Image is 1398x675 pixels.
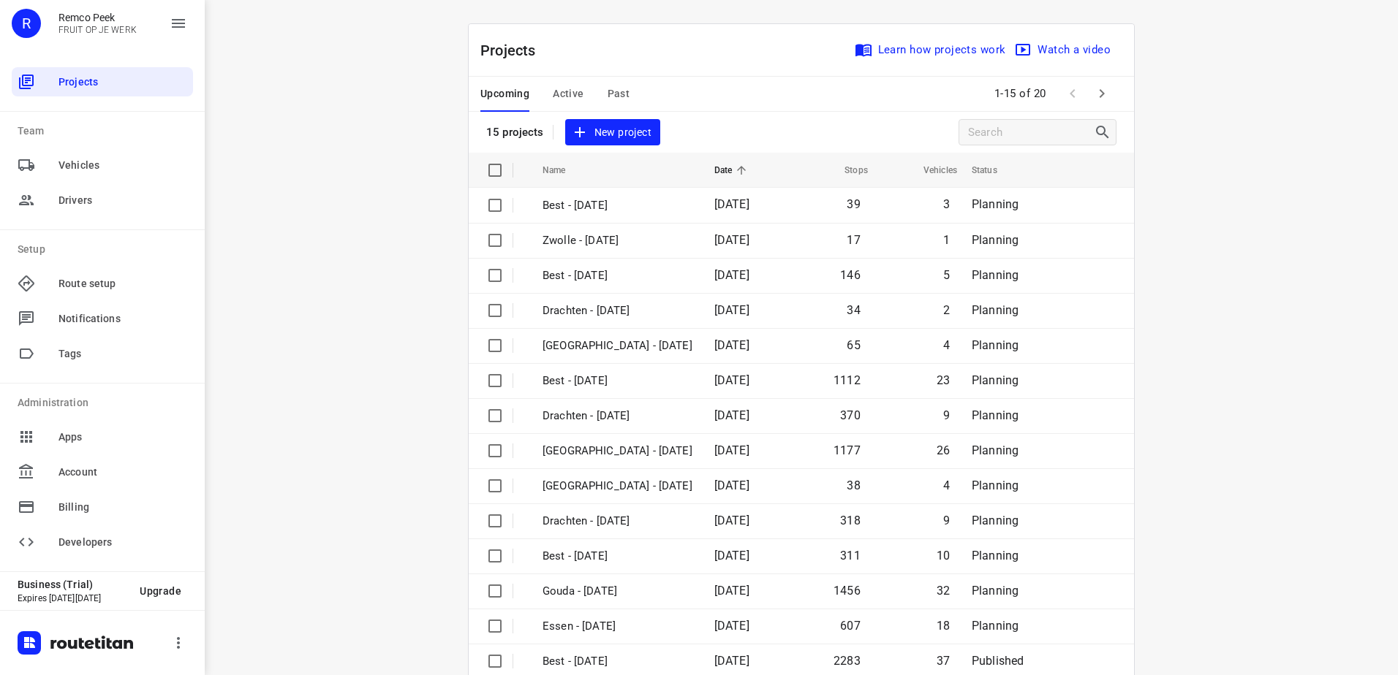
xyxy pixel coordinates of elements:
[1058,79,1087,108] span: Previous Page
[943,478,950,492] span: 4
[972,268,1019,282] span: Planning
[543,408,692,424] p: Drachten - Wednesday
[12,304,193,333] div: Notifications
[58,535,187,550] span: Developers
[140,585,181,597] span: Upgrade
[972,584,1019,598] span: Planning
[840,619,861,633] span: 607
[714,303,749,317] span: [DATE]
[943,268,950,282] span: 5
[714,233,749,247] span: [DATE]
[553,85,583,103] span: Active
[58,25,137,35] p: FRUIT OP JE WERK
[128,578,193,604] button: Upgrade
[943,303,950,317] span: 2
[12,9,41,38] div: R
[58,500,187,515] span: Billing
[565,119,660,146] button: New project
[714,549,749,562] span: [DATE]
[12,492,193,522] div: Billing
[968,121,1094,144] input: Search projects
[714,584,749,598] span: [DATE]
[972,161,1016,179] span: Status
[972,443,1019,457] span: Planning
[834,584,861,598] span: 1456
[18,395,193,411] p: Administration
[972,619,1019,633] span: Planning
[972,233,1019,247] span: Planning
[989,78,1052,110] span: 1-15 of 20
[714,619,749,633] span: [DATE]
[847,233,860,247] span: 17
[937,584,950,598] span: 32
[714,268,749,282] span: [DATE]
[943,514,950,527] span: 9
[847,338,860,352] span: 65
[543,478,692,495] p: Antwerpen - Tuesday
[608,85,630,103] span: Past
[543,653,692,670] p: Best - Monday
[937,373,950,387] span: 23
[1094,123,1116,141] div: Search
[12,150,193,180] div: Vehicles
[480,39,548,61] p: Projects
[847,478,860,492] span: 38
[543,161,585,179] span: Name
[58,430,187,445] span: Apps
[937,443,950,457] span: 26
[543,443,692,459] p: Zwolle - Wednesday
[1087,79,1116,108] span: Next Page
[58,346,187,362] span: Tags
[543,373,692,389] p: Best - Wednesday
[12,186,193,215] div: Drivers
[714,373,749,387] span: [DATE]
[18,242,193,257] p: Setup
[18,579,128,590] p: Business (Trial)
[714,161,752,179] span: Date
[972,197,1019,211] span: Planning
[543,548,692,565] p: Best - Tuesday
[543,267,692,284] p: Best - Thursday
[972,338,1019,352] span: Planning
[543,337,692,354] p: Antwerpen - Wednesday
[904,161,957,179] span: Vehicles
[840,408,861,422] span: 370
[543,618,692,635] p: Essen - Monday
[972,654,1024,668] span: Published
[12,339,193,368] div: Tags
[58,158,187,173] span: Vehicles
[12,457,193,487] div: Account
[58,75,187,90] span: Projects
[12,67,193,96] div: Projects
[834,443,861,457] span: 1177
[12,422,193,451] div: Apps
[840,549,861,562] span: 311
[58,276,187,291] span: Route setup
[58,311,187,327] span: Notifications
[834,373,861,387] span: 1112
[972,303,1019,317] span: Planning
[18,123,193,139] p: Team
[840,514,861,527] span: 318
[480,85,529,103] span: Upcoming
[58,193,187,208] span: Drivers
[943,233,950,247] span: 1
[58,12,137,23] p: Remco Peek
[972,478,1019,492] span: Planning
[972,408,1019,422] span: Planning
[943,408,950,422] span: 9
[714,654,749,668] span: [DATE]
[847,303,860,317] span: 34
[18,593,128,603] p: Expires [DATE][DATE]
[714,197,749,211] span: [DATE]
[574,123,651,142] span: New project
[943,197,950,211] span: 3
[58,465,187,480] span: Account
[714,443,749,457] span: [DATE]
[543,513,692,530] p: Drachten - Tuesday
[937,654,950,668] span: 37
[12,269,193,298] div: Route setup
[943,338,950,352] span: 4
[840,268,861,282] span: 146
[486,126,544,139] p: 15 projects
